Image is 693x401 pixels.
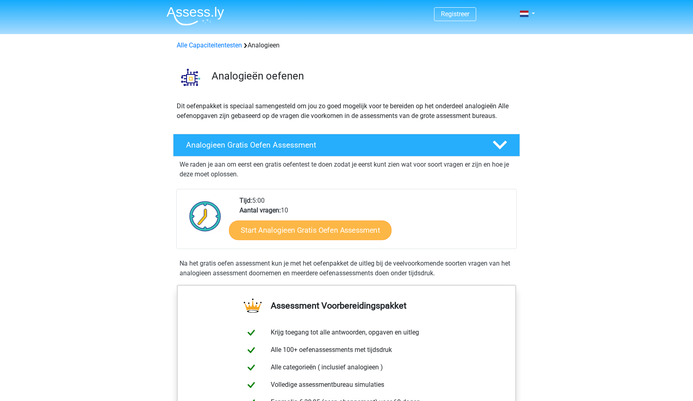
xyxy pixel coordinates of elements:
[229,220,391,240] a: Start Analogieen Gratis Oefen Assessment
[173,60,208,94] img: analogieen
[177,101,516,121] p: Dit oefenpakket is speciaal samengesteld om jou zo goed mogelijk voor te bereiden op het onderdee...
[177,41,242,49] a: Alle Capaciteitentesten
[212,70,513,82] h3: Analogieën oefenen
[180,160,513,179] p: We raden je aan om eerst een gratis oefentest te doen zodat je eerst kunt zien wat voor soort vra...
[240,206,281,214] b: Aantal vragen:
[170,134,523,157] a: Analogieen Gratis Oefen Assessment
[185,196,226,236] img: Klok
[167,6,224,26] img: Assessly
[233,196,516,249] div: 5:00 10
[186,140,479,150] h4: Analogieen Gratis Oefen Assessment
[173,41,520,50] div: Analogieen
[176,259,517,278] div: Na het gratis oefen assessment kun je met het oefenpakket de uitleg bij de veelvoorkomende soorte...
[240,197,252,204] b: Tijd:
[441,10,469,18] a: Registreer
